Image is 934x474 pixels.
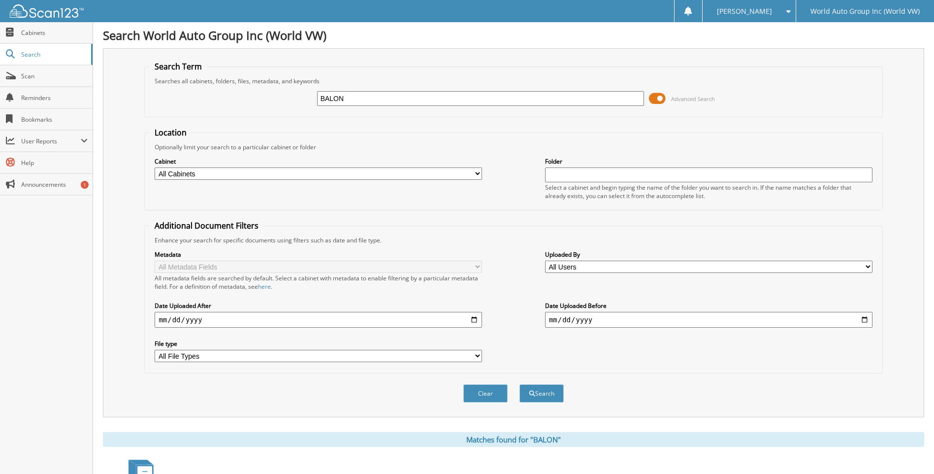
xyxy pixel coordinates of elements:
button: Search [519,384,564,403]
legend: Additional Document Filters [150,220,263,231]
span: Search [21,50,86,59]
div: Optionally limit your search to a particular cabinet or folder [150,143,877,151]
div: Matches found for "BALON" [103,432,924,447]
span: World Auto Group Inc (World VW) [810,8,920,14]
div: All metadata fields are searched by default. Select a cabinet with metadata to enable filtering b... [155,274,482,291]
span: Scan [21,72,88,80]
legend: Location [150,127,192,138]
a: here [258,282,271,291]
span: [PERSON_NAME] [717,8,772,14]
input: start [155,312,482,328]
div: 1 [81,181,89,189]
label: Folder [545,157,872,166]
img: scan123-logo-white.svg [10,4,84,18]
label: Uploaded By [545,250,872,259]
span: Cabinets [21,29,88,37]
div: Select a cabinet and begin typing the name of the folder you want to search in. If the name match... [545,183,872,200]
button: Clear [463,384,508,403]
label: File type [155,339,482,348]
div: Enhance your search for specific documents using filters such as date and file type. [150,236,877,244]
label: Cabinet [155,157,482,166]
label: Metadata [155,250,482,259]
input: end [545,312,872,328]
span: Announcements [21,180,88,189]
span: Reminders [21,94,88,102]
div: Searches all cabinets, folders, files, metadata, and keywords [150,77,877,85]
legend: Search Term [150,61,207,72]
span: User Reports [21,137,81,145]
span: Advanced Search [671,95,715,102]
h1: Search World Auto Group Inc (World VW) [103,27,924,43]
span: Help [21,159,88,167]
label: Date Uploaded Before [545,302,872,310]
label: Date Uploaded After [155,302,482,310]
span: Bookmarks [21,115,88,124]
